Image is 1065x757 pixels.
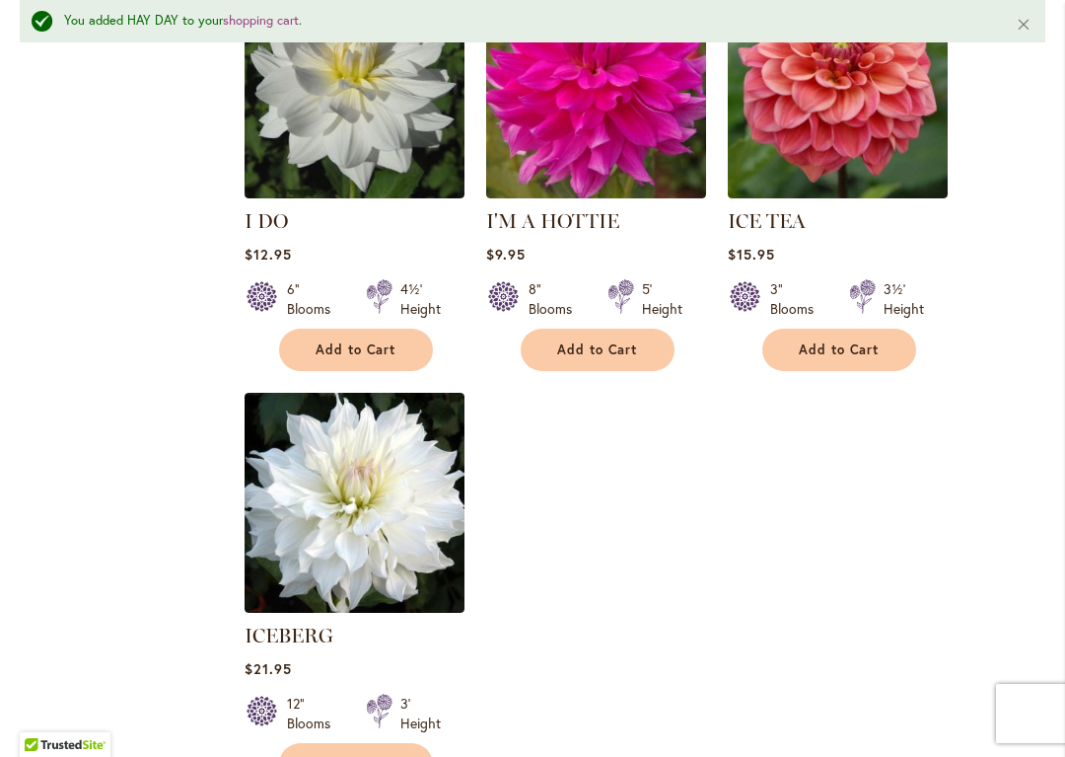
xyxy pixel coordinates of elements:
button: Add to Cart [762,329,916,371]
div: You added HAY DAY to your . [64,12,986,31]
span: $12.95 [245,245,292,264]
a: I'm A Hottie [486,184,706,202]
a: ICE TEA [728,209,806,233]
span: Add to Cart [557,341,638,358]
button: Add to Cart [279,329,433,371]
div: 3½' Height [884,279,924,319]
div: 12" Blooms [287,694,342,733]
a: I DO [245,184,464,202]
img: ICEBERG [245,393,464,613]
span: $9.95 [486,245,526,264]
div: 4½' Height [400,279,441,319]
a: ICE TEA [728,184,948,202]
a: ICEBERG [245,598,464,617]
div: 3' Height [400,694,441,733]
span: $21.95 [245,659,292,678]
a: shopping cart [223,12,299,29]
div: 3" Blooms [770,279,825,319]
div: 8" Blooms [529,279,584,319]
div: 6" Blooms [287,279,342,319]
a: ICEBERG [245,624,333,647]
a: I'M A HOTTIE [486,209,619,233]
div: 5' Height [642,279,682,319]
button: Add to Cart [521,329,674,371]
span: Add to Cart [799,341,880,358]
span: Add to Cart [316,341,396,358]
a: I DO [245,209,288,233]
iframe: Launch Accessibility Center [15,687,70,742]
span: $15.95 [728,245,775,264]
